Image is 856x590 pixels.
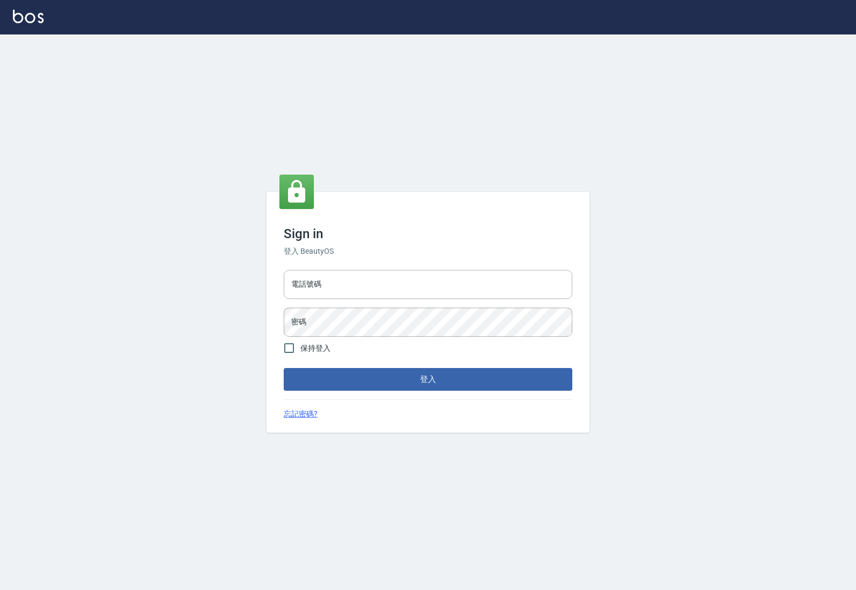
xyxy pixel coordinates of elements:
[13,10,44,23] img: Logo
[284,246,572,257] h6: 登入 BeautyOS
[284,226,572,241] h3: Sign in
[284,408,318,420] a: 忘記密碼?
[284,368,572,391] button: 登入
[300,343,331,354] span: 保持登入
